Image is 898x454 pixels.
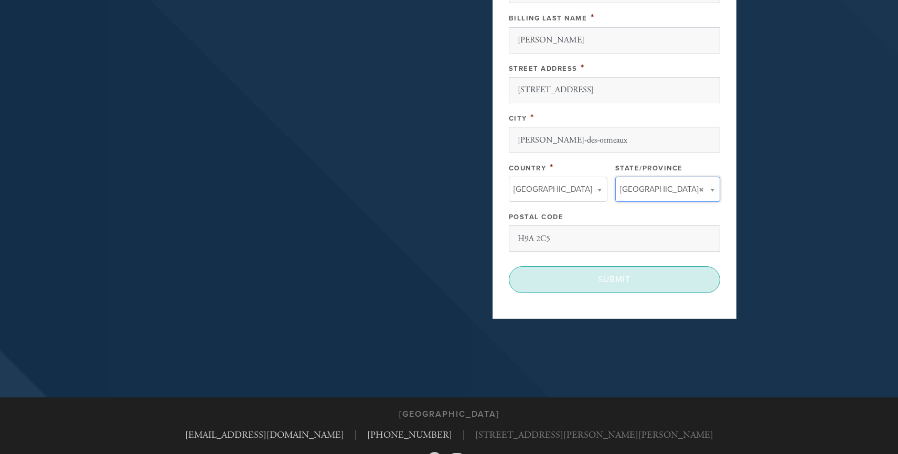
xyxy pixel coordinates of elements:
a: [PHONE_NUMBER] [367,429,452,441]
label: Street Address [509,64,578,73]
label: Billing Last Name [509,14,587,23]
span: This field is required. [550,161,554,173]
a: [GEOGRAPHIC_DATA] [615,177,720,202]
span: [GEOGRAPHIC_DATA] [514,182,592,196]
input: Submit [509,266,720,293]
label: State/Province [615,164,683,172]
span: This field is required. [591,12,595,23]
span: [GEOGRAPHIC_DATA] [620,182,699,196]
label: Postal Code [509,213,564,221]
span: | [355,428,357,442]
span: [STREET_ADDRESS][PERSON_NAME][PERSON_NAME] [475,428,713,442]
h3: [GEOGRAPHIC_DATA] [399,409,499,419]
span: This field is required. [530,112,534,123]
label: Country [509,164,547,172]
a: [EMAIL_ADDRESS][DOMAIN_NAME] [185,429,344,441]
a: [GEOGRAPHIC_DATA] [509,177,607,202]
span: This field is required. [581,62,585,73]
span: | [463,428,465,442]
label: City [509,114,527,123]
